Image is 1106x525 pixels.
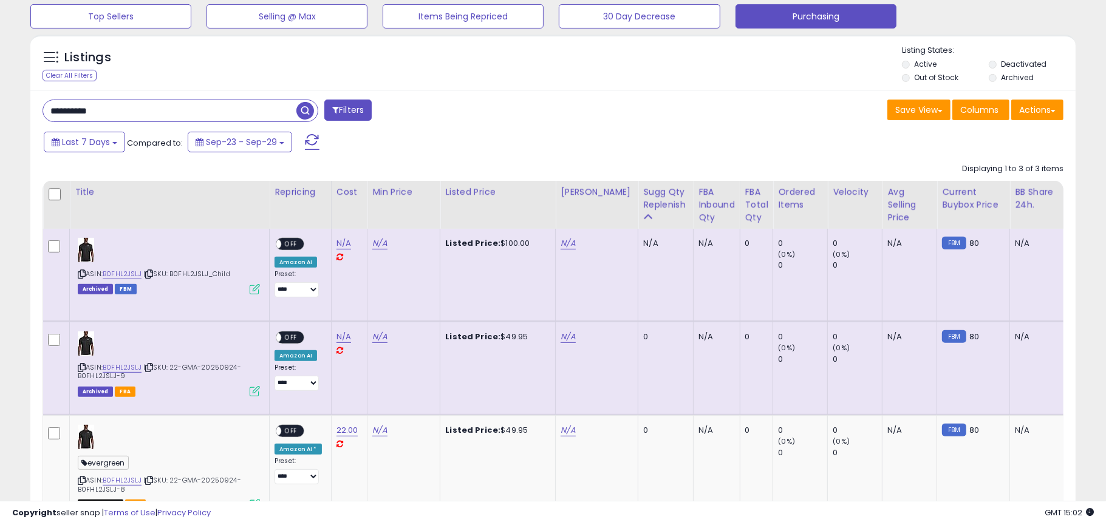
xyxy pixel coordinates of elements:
small: (0%) [778,436,795,446]
p: Listing States: [902,45,1076,56]
button: Actions [1011,100,1063,120]
button: Last 7 Days [44,132,125,152]
a: N/A [372,424,387,436]
a: N/A [336,237,351,249]
a: B0FHL2JSLJ [103,269,142,279]
div: $49.95 [445,331,546,342]
div: 0 [778,331,827,342]
button: Columns [952,100,1009,120]
div: N/A [698,331,731,342]
div: Repricing [275,186,326,198]
span: 80 [969,424,979,436]
div: N/A [1015,425,1055,436]
div: Avg Selling Price [887,186,932,224]
label: Deactivated [1001,59,1046,69]
div: 0 [833,354,882,365]
a: N/A [561,237,575,249]
div: seller snap | | [12,507,211,519]
div: Displaying 1 to 3 of 3 items [962,163,1063,175]
span: Listings that have been deleted from Seller Central [78,284,113,294]
a: N/A [336,331,351,343]
small: FBM [942,237,966,249]
div: Preset: [275,270,322,297]
div: 0 [778,425,827,436]
span: 2025-10-7 15:02 GMT [1045,507,1094,518]
button: Top Sellers [30,4,191,29]
img: 31Jad+k+3pL._SL40_.jpg [78,425,94,449]
div: [PERSON_NAME] [561,186,633,198]
div: N/A [1015,331,1055,342]
label: Archived [1001,72,1034,83]
b: Listed Price: [445,237,500,249]
b: Listed Price: [445,424,500,436]
button: Selling @ Max [207,4,367,29]
div: 0 [778,260,827,271]
div: Clear All Filters [43,70,97,81]
div: FBA inbound Qty [698,186,735,224]
button: Filters [324,100,372,121]
div: 0 [745,331,764,342]
div: Current Buybox Price [942,186,1005,211]
span: OFF [281,239,301,249]
div: ASIN: [78,238,260,293]
div: N/A [1015,238,1055,249]
div: 0 [643,331,684,342]
div: 0 [778,447,827,458]
div: N/A [698,238,731,249]
button: Purchasing [736,4,896,29]
div: N/A [643,238,684,249]
button: Items Being Repriced [383,4,544,29]
a: Terms of Use [104,507,155,518]
div: N/A [887,331,927,342]
div: Velocity [833,186,877,198]
div: 0 [745,238,764,249]
strong: Copyright [12,507,56,518]
div: Ordered Items [778,186,822,211]
div: 0 [778,238,827,249]
span: OFF [281,333,301,343]
a: Privacy Policy [157,507,211,518]
img: 31Jad+k+3pL._SL40_.jpg [78,331,94,356]
div: Preset: [275,364,322,391]
span: Listings that have been deleted from Seller Central [78,387,113,397]
small: (0%) [778,343,795,353]
div: Cost [336,186,363,198]
div: Listed Price [445,186,550,198]
div: Amazon AI [275,257,317,268]
th: Please note that this number is a calculation based on your required days of coverage and your ve... [638,181,694,229]
div: Preset: [275,457,322,484]
a: N/A [372,331,387,343]
span: FBM [115,284,137,294]
h5: Listings [64,49,111,66]
button: 30 Day Decrease [559,4,720,29]
button: Save View [887,100,951,120]
label: Active [914,59,937,69]
b: Listed Price: [445,331,500,342]
div: FBA Total Qty [745,186,768,224]
span: OFF [281,426,301,436]
span: Sep-23 - Sep-29 [206,136,277,148]
span: Columns [960,104,998,116]
a: B0FHL2JSLJ [103,362,142,373]
span: 80 [969,331,979,342]
div: BB Share 24h. [1015,186,1059,211]
a: 22.00 [336,424,358,436]
div: $100.00 [445,238,546,249]
a: N/A [372,237,387,249]
span: FBA [115,387,135,397]
span: Compared to: [127,137,183,149]
div: N/A [698,425,731,436]
small: (0%) [833,249,850,259]
div: Min Price [372,186,435,198]
div: Sugg Qty Replenish [643,186,688,211]
label: Out of Stock [914,72,958,83]
div: 0 [833,260,882,271]
span: | SKU: B0FHL2JSLJ_Child [143,269,230,279]
img: 31Jad+k+3pL._SL40_.jpg [78,238,94,262]
small: FBM [942,330,966,343]
a: N/A [561,424,575,436]
div: 0 [745,425,764,436]
span: evergreen [78,456,129,470]
div: N/A [887,238,927,249]
button: Sep-23 - Sep-29 [188,132,292,152]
